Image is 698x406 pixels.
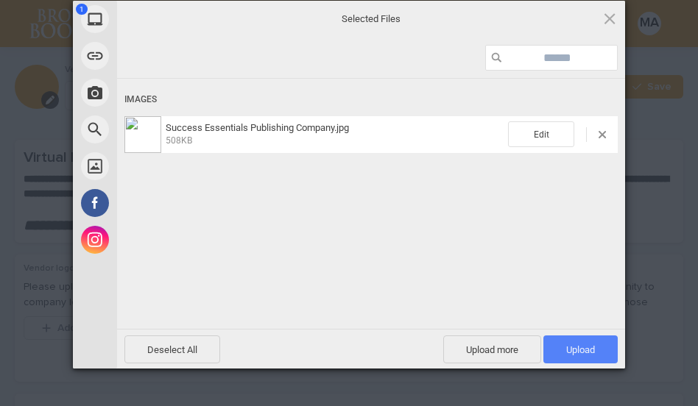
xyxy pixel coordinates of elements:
[161,122,508,146] span: Success Essentials Publishing Company.jpg
[166,135,192,146] span: 508KB
[166,122,349,133] span: Success Essentials Publishing Company.jpg
[76,4,88,15] span: 1
[73,1,250,38] div: My Device
[73,111,250,148] div: Web Search
[73,38,250,74] div: Link (URL)
[124,86,618,113] div: Images
[508,121,574,147] span: Edit
[73,185,250,221] div: Facebook
[543,335,618,363] span: Upload
[443,335,541,363] span: Upload more
[566,344,595,355] span: Upload
[124,116,161,153] img: cd80fe7c-51dc-4320-addc-e9a7f38da228
[602,10,618,26] span: Click here or hit ESC to close picker
[73,74,250,111] div: Take Photo
[224,13,518,26] span: Selected Files
[73,148,250,185] div: Unsplash
[124,335,220,363] span: Deselect All
[73,221,250,258] div: Instagram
